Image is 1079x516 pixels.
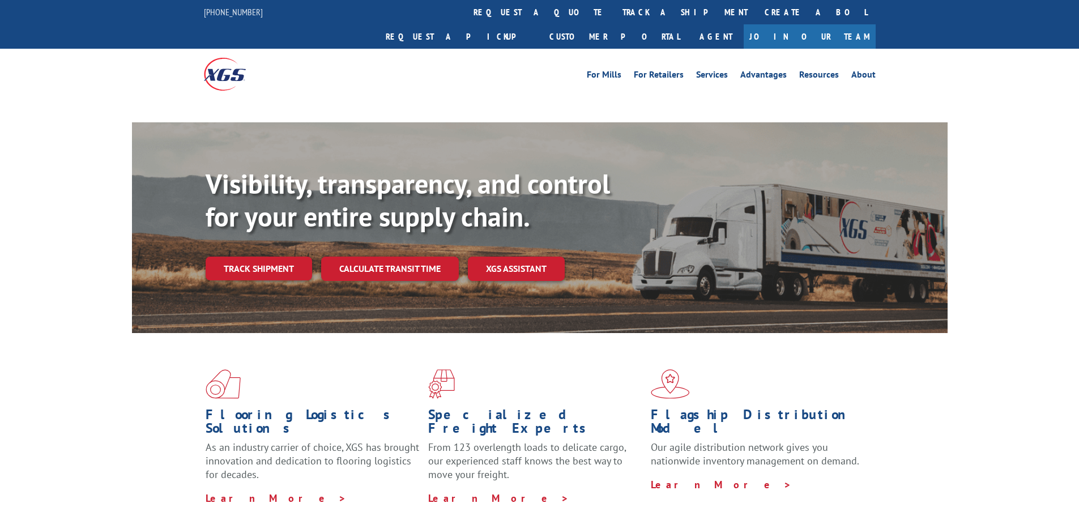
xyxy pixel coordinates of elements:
[651,408,865,441] h1: Flagship Distribution Model
[651,441,859,467] span: Our agile distribution network gives you nationwide inventory management on demand.
[428,408,642,441] h1: Specialized Freight Experts
[688,24,744,49] a: Agent
[206,257,312,280] a: Track shipment
[377,24,541,49] a: Request a pickup
[651,369,690,399] img: xgs-icon-flagship-distribution-model-red
[634,70,684,83] a: For Retailers
[696,70,728,83] a: Services
[206,408,420,441] h1: Flooring Logistics Solutions
[651,478,792,491] a: Learn More >
[206,492,347,505] a: Learn More >
[206,441,419,481] span: As an industry carrier of choice, XGS has brought innovation and dedication to flooring logistics...
[587,70,621,83] a: For Mills
[204,6,263,18] a: [PHONE_NUMBER]
[744,24,876,49] a: Join Our Team
[428,492,569,505] a: Learn More >
[541,24,688,49] a: Customer Portal
[740,70,787,83] a: Advantages
[851,70,876,83] a: About
[206,166,610,234] b: Visibility, transparency, and control for your entire supply chain.
[428,441,642,491] p: From 123 overlength loads to delicate cargo, our experienced staff knows the best way to move you...
[321,257,459,281] a: Calculate transit time
[428,369,455,399] img: xgs-icon-focused-on-flooring-red
[206,369,241,399] img: xgs-icon-total-supply-chain-intelligence-red
[468,257,565,281] a: XGS ASSISTANT
[799,70,839,83] a: Resources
